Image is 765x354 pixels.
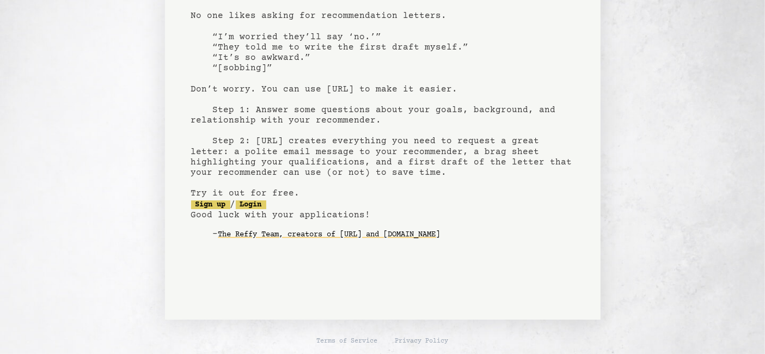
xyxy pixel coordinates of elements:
a: The Reffy Team, creators of [URL] and [DOMAIN_NAME] [218,226,440,243]
a: Sign up [191,200,230,209]
a: Login [236,200,266,209]
a: Terms of Service [317,337,378,346]
a: Privacy Policy [395,337,449,346]
div: - [213,229,574,240]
